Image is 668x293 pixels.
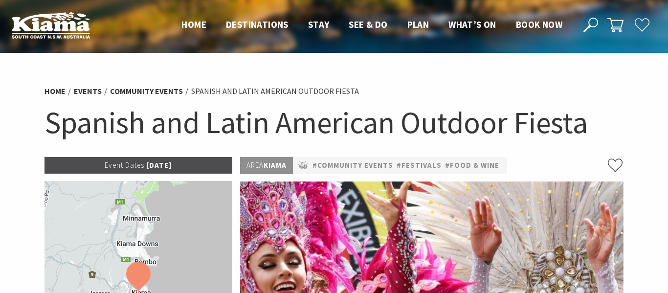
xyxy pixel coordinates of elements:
[246,160,264,170] span: Area
[110,86,183,96] a: Community Events
[45,103,623,142] h1: Spanish and Latin American Outdoor Fiesta
[226,19,289,30] span: Destinations
[45,157,232,174] p: [DATE]
[349,19,387,30] span: See & Do
[397,159,442,172] a: #Festivals
[445,159,499,172] a: #Food & Wine
[12,12,90,39] img: Kiama Logo
[105,160,146,170] span: Event Dates:
[448,19,496,30] span: What’s On
[45,86,66,96] a: Home
[308,19,330,30] span: Stay
[516,19,562,30] span: Book now
[74,86,102,96] a: Events
[181,19,206,30] span: Home
[240,157,293,174] p: Kiama
[312,159,393,172] a: #Community Events
[191,85,359,98] li: Spanish and Latin American Outdoor Fiesta
[172,17,572,33] nav: Main Menu
[407,19,429,30] span: Plan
